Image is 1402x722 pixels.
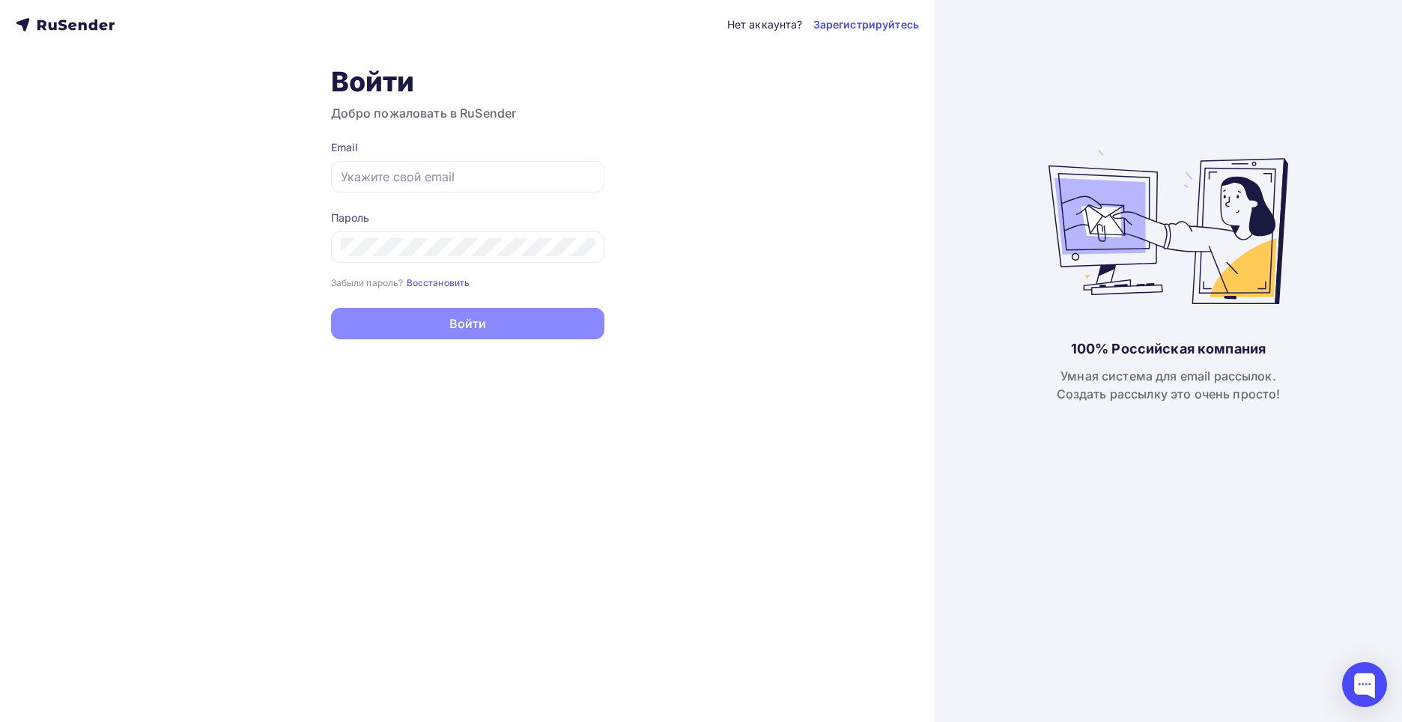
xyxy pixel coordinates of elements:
[331,277,404,288] small: Забыли пароль?
[331,308,604,339] button: Войти
[341,168,595,186] input: Укажите свой email
[1057,367,1281,403] div: Умная система для email рассылок. Создать рассылку это очень просто!
[813,17,919,32] a: Зарегистрируйтесь
[331,65,604,98] h1: Войти
[331,210,604,225] div: Пароль
[407,276,470,288] a: Восстановить
[727,17,803,32] div: Нет аккаунта?
[407,277,470,288] small: Восстановить
[1071,340,1266,358] div: 100% Российская компания
[331,140,604,155] div: Email
[331,104,604,122] h3: Добро пожаловать в RuSender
